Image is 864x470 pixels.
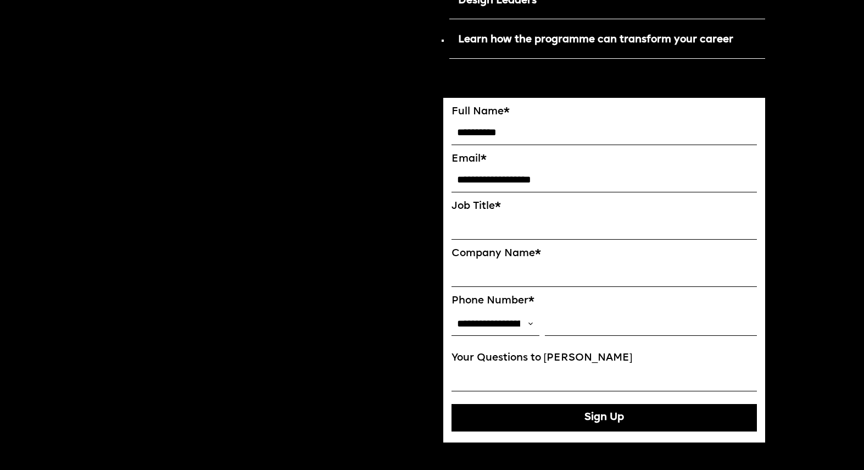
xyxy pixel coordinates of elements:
strong: Learn how the programme can transform your career [458,35,733,45]
label: Job Title [451,201,757,213]
button: Sign Up [451,404,757,432]
label: Company Name [451,248,757,261]
label: Full Name [451,106,757,119]
label: Your Questions to [PERSON_NAME] [451,352,757,365]
label: Phone Number [451,295,757,308]
label: Email [451,153,757,166]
